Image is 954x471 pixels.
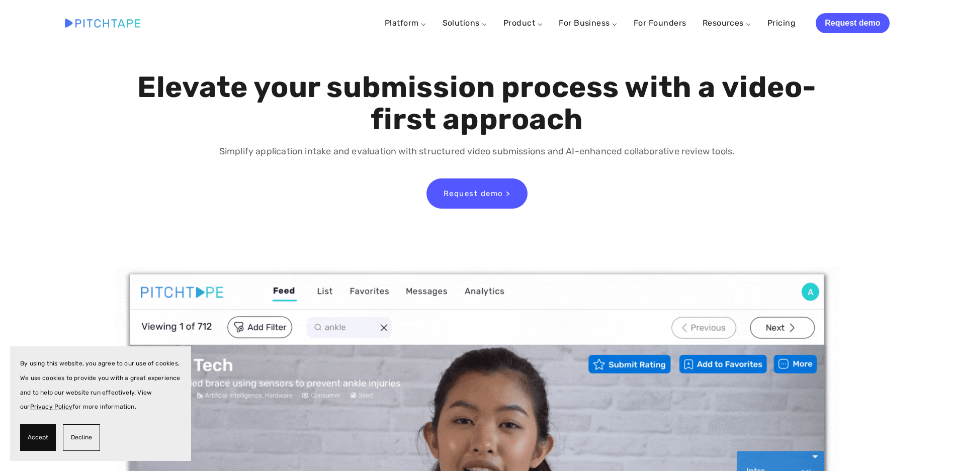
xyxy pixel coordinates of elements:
[71,430,92,445] span: Decline
[443,18,487,28] a: Solutions ⌵
[503,18,543,28] a: Product ⌵
[135,71,819,136] h1: Elevate your submission process with a video-first approach
[816,13,889,33] a: Request demo
[65,19,140,27] img: Pitchtape | Video Submission Management Software
[634,14,686,32] a: For Founders
[20,424,56,451] button: Accept
[703,18,751,28] a: Resources ⌵
[767,14,796,32] a: Pricing
[30,403,73,410] a: Privacy Policy
[559,18,618,28] a: For Business ⌵
[20,356,181,414] p: By using this website, you agree to our use of cookies. We use cookies to provide you with a grea...
[10,346,191,461] section: Cookie banner
[385,18,426,28] a: Platform ⌵
[135,144,819,159] p: Simplify application intake and evaluation with structured video submissions and AI-enhanced coll...
[63,424,100,451] button: Decline
[426,178,528,209] a: Request demo >
[28,430,48,445] span: Accept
